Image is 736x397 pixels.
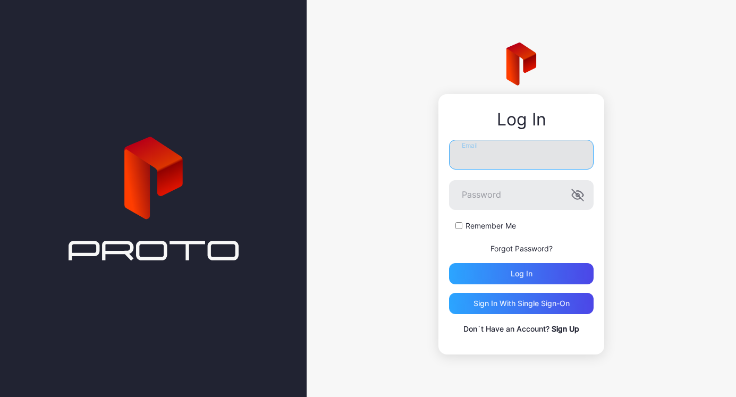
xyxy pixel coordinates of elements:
button: Log in [449,263,594,284]
p: Don`t Have an Account? [449,323,594,335]
div: Sign in With Single Sign-On [473,299,570,308]
label: Remember Me [466,221,516,231]
input: Email [449,140,594,170]
div: Log In [449,110,594,129]
button: Sign in With Single Sign-On [449,293,594,314]
a: Sign Up [552,324,579,333]
a: Forgot Password? [490,244,553,253]
button: Password [571,189,584,201]
div: Log in [511,269,532,278]
input: Password [449,180,594,210]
